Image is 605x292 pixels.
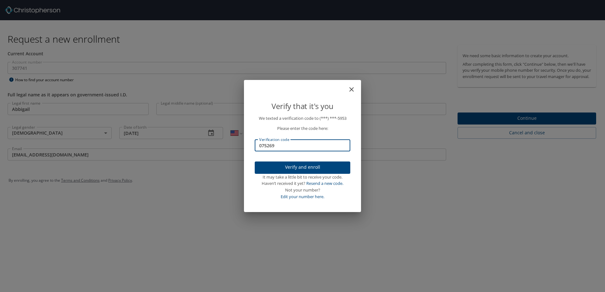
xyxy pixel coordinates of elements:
div: It may take a little bit to receive your code. [255,174,350,180]
a: Resend a new code. [306,180,343,186]
a: Edit your number here. [281,194,324,199]
button: close [351,82,359,90]
div: Haven’t received it yet? [255,180,350,187]
p: We texted a verification code to (***) ***- 5953 [255,115,350,122]
span: Verify and enroll [260,163,345,171]
button: Verify and enroll [255,161,350,174]
div: Not your number? [255,187,350,193]
p: Please enter the code here: [255,125,350,132]
p: Verify that it's you [255,100,350,112]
